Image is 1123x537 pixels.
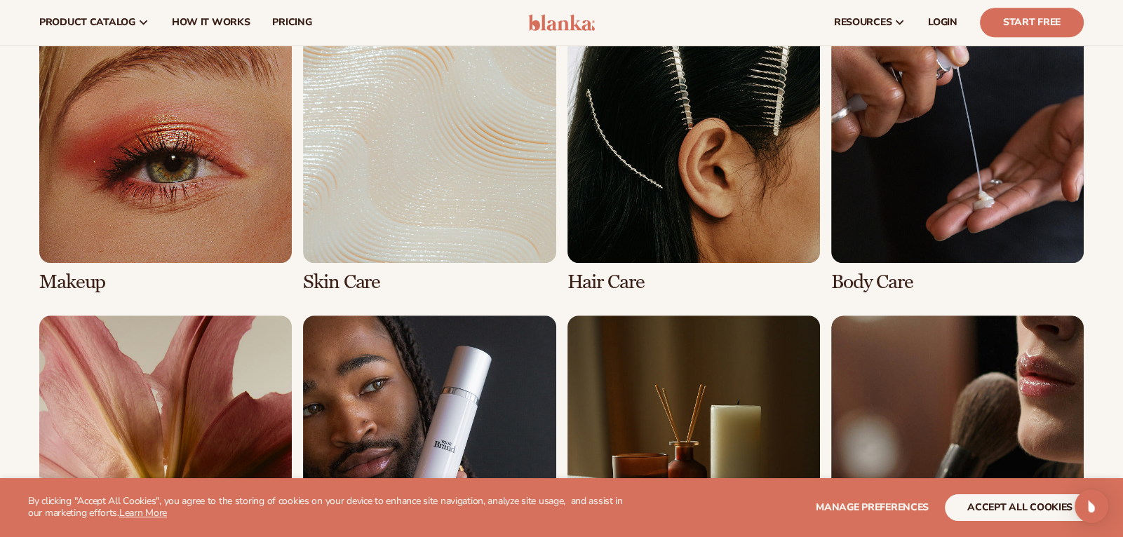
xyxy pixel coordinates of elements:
[528,14,595,31] img: logo
[945,494,1095,521] button: accept all cookies
[980,8,1084,37] a: Start Free
[303,11,556,293] div: 2 / 8
[39,17,135,28] span: product catalog
[834,17,892,28] span: resources
[831,271,1084,293] h3: Body Care
[567,271,820,293] h3: Hair Care
[1075,489,1108,523] div: Open Intercom Messenger
[272,17,311,28] span: pricing
[567,11,820,293] div: 3 / 8
[39,271,292,293] h3: Makeup
[831,11,1084,293] div: 4 / 8
[928,17,957,28] span: LOGIN
[816,494,929,521] button: Manage preferences
[39,11,292,293] div: 1 / 8
[172,17,250,28] span: How It Works
[119,506,167,519] a: Learn More
[28,496,635,519] p: By clicking "Accept All Cookies", you agree to the storing of cookies on your device to enhance s...
[816,501,929,514] span: Manage preferences
[303,271,556,293] h3: Skin Care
